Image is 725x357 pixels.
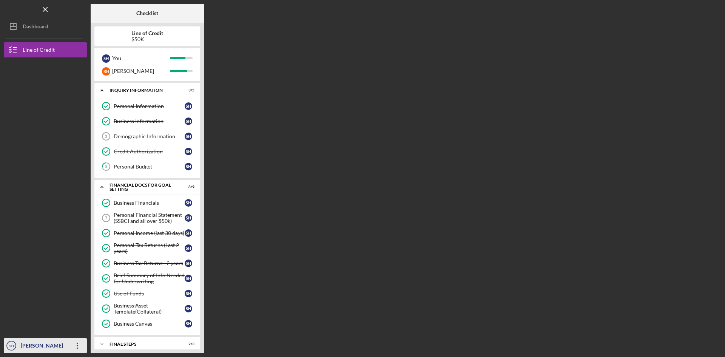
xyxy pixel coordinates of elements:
a: 3Demographic InformationSH [98,129,196,144]
div: S H [185,117,192,125]
div: 8 / 9 [181,185,194,189]
div: S H [185,320,192,328]
a: Business Tax Returns - 2 yearsSH [98,256,196,271]
button: Dashboard [4,19,87,34]
div: S H [185,148,192,155]
a: Business CanvasSH [98,316,196,331]
div: S H [185,290,192,297]
div: [PERSON_NAME] [112,65,170,77]
div: You [112,52,170,65]
div: S H [185,102,192,110]
a: Brief Summary of Info Needed for UnderwritingSH [98,271,196,286]
div: S H [102,54,110,63]
div: Business Information [114,118,185,124]
a: Business FinancialsSH [98,195,196,210]
tspan: 5 [105,164,107,169]
tspan: 3 [105,134,107,139]
div: [PERSON_NAME] [19,338,68,355]
div: Credit Authorization [114,148,185,155]
div: $50K [131,36,163,42]
div: Personal Budget [114,164,185,170]
div: S H [185,214,192,222]
div: S H [185,199,192,207]
div: Business Canvas [114,321,185,327]
a: Personal Tax Returns (Last 2 years)SH [98,241,196,256]
div: Business Financials [114,200,185,206]
div: INQUIRY INFORMATION [110,88,176,93]
div: Use of Funds [114,291,185,297]
div: Personal Tax Returns (Last 2 years) [114,242,185,254]
text: SH [9,344,14,348]
a: Credit AuthorizationSH [98,144,196,159]
div: Personal Information [114,103,185,109]
div: R H [102,67,110,76]
div: S H [185,244,192,252]
div: Line of Credit [23,42,55,59]
a: Personal Income (last 30 days)SH [98,226,196,241]
b: Checklist [136,10,158,16]
div: S H [185,163,192,170]
button: SH[PERSON_NAME] [4,338,87,353]
div: Financial Docs for Goal Setting [110,183,176,192]
a: Business InformationSH [98,114,196,129]
div: Personal Financial Statement (SSBCI and all over $50k) [114,212,185,224]
div: S H [185,275,192,282]
div: 2 / 3 [181,342,194,346]
div: Brief Summary of Info Needed for Underwriting [114,272,185,284]
div: S H [185,133,192,140]
div: S H [185,260,192,267]
div: 3 / 5 [181,88,194,93]
a: Business Asset Template(Collateral)SH [98,301,196,316]
div: Personal Income (last 30 days) [114,230,185,236]
div: FINAL STEPS [110,342,176,346]
b: Line of Credit [131,30,163,36]
div: S H [185,305,192,312]
a: 5Personal BudgetSH [98,159,196,174]
div: Demographic Information [114,133,185,139]
button: Line of Credit [4,42,87,57]
div: Dashboard [23,19,48,36]
div: Business Tax Returns - 2 years [114,260,185,266]
div: Business Asset Template(Collateral) [114,303,185,315]
tspan: 7 [105,216,107,220]
div: S H [185,229,192,237]
a: Use of FundsSH [98,286,196,301]
a: Personal InformationSH [98,99,196,114]
a: 7Personal Financial Statement (SSBCI and all over $50k)SH [98,210,196,226]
